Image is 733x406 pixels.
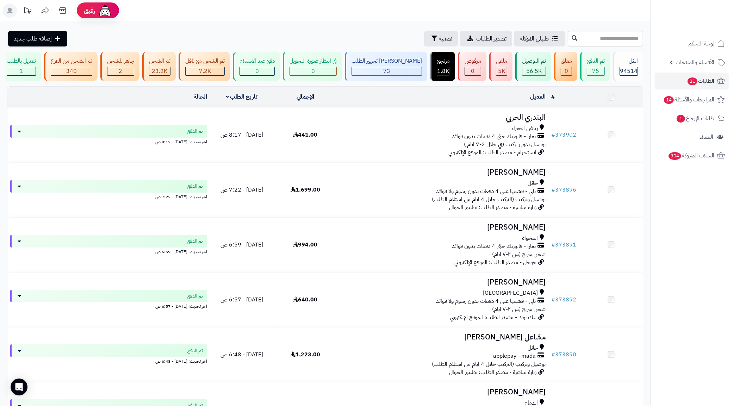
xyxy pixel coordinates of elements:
[688,77,697,85] span: 21
[293,295,317,304] span: 640.00
[492,305,546,313] span: شحن سريع (من ٢-٧ ايام)
[187,183,203,190] span: تم الدفع
[456,52,488,81] a: مرفوض 0
[297,93,314,101] a: الإجمالي
[141,52,177,81] a: تم الشحن 23.2K
[449,148,537,157] span: انستجرام - مصدر الطلب: الموقع الإلكتروني
[8,31,67,46] a: إضافة طلب جديد
[530,93,546,101] a: العميل
[231,52,281,81] a: دفع عند الاستلام 0
[340,388,546,396] h3: [PERSON_NAME]
[465,67,481,75] div: 0
[240,67,274,75] div: 0
[655,110,729,127] a: طلبات الإرجاع1
[620,57,638,65] div: الكل
[452,242,536,250] span: تمارا - فاتورتك حتى 4 دفعات بدون فوائد
[429,52,456,81] a: مرتجع 1.8K
[107,67,134,75] div: 2
[476,35,507,43] span: تصدير الطلبات
[688,39,714,49] span: لوحة التحكم
[552,241,577,249] a: #373891
[552,186,555,194] span: #
[436,297,536,305] span: تابي - قسّمها على 4 دفعات بدون رسوم ولا فوائد
[220,295,263,304] span: [DATE] - 6:57 ص
[552,295,577,304] a: #373892
[343,52,429,81] a: [PERSON_NAME] تجهيز الطلب 73
[149,67,170,75] div: 23151
[687,76,714,86] span: الطلبات
[455,258,537,267] span: جوجل - مصدر الطلب: الموقع الإلكتروني
[552,131,555,139] span: #
[464,140,546,149] span: توصيل بدون تركيب (في خلال 2-7 ايام )
[552,295,555,304] span: #
[552,350,577,359] a: #373890
[187,128,203,135] span: تم الدفع
[655,91,729,108] a: المراجعات والأسئلة14
[492,250,546,258] span: شحن سريع (من ٢-٧ ايام)
[526,67,542,75] span: 56.5K
[452,132,536,140] span: تمارا - فاتورتك حتى 4 دفعات بدون فوائد
[177,52,231,81] a: تم الشحن مع ناقل 7.2K
[311,67,315,75] span: 0
[437,67,449,75] span: 1.8K
[119,67,123,75] span: 2
[552,350,555,359] span: #
[561,67,572,75] div: 0
[496,67,507,75] div: 4957
[51,67,92,75] div: 340
[565,67,568,75] span: 0
[552,93,555,101] a: #
[561,57,572,65] div: معلق
[514,31,565,46] a: طلباتي المُوكلة
[528,179,538,187] span: حائل
[522,57,546,65] div: تم التوصيل
[436,187,536,195] span: تابي - قسّمها على 4 دفعات بدون رسوم ولا فوائد
[668,151,714,161] span: السلات المتروكة
[520,35,549,43] span: طلباتي المُوكلة
[488,52,514,81] a: ملغي 5K
[20,67,23,75] span: 1
[340,113,546,121] h3: البندري الحربي
[676,113,714,123] span: طلبات الإرجاع
[514,52,553,81] a: تم التوصيل 56.5K
[220,350,263,359] span: [DATE] - 6:48 ص
[187,293,203,300] span: تم الدفع
[340,223,546,231] h3: [PERSON_NAME]
[152,67,168,75] span: 23.2K
[99,52,141,81] a: جاهز للشحن 2
[424,31,458,46] button: تصفية
[465,57,481,65] div: مرفوض
[220,186,263,194] span: [DATE] - 7:22 ص
[187,238,203,245] span: تم الدفع
[14,35,52,43] span: إضافة طلب جديد
[10,248,207,255] div: اخر تحديث: [DATE] - 6:59 ص
[107,57,134,65] div: جاهز للشحن
[677,115,685,123] span: 1
[43,52,99,81] a: تم الشحن من الفرع 340
[255,67,259,75] span: 0
[340,278,546,286] h3: [PERSON_NAME]
[66,67,77,75] span: 340
[655,147,729,164] a: السلات المتروكة304
[437,67,449,75] div: 1807
[11,379,27,395] div: Open Intercom Messenger
[579,52,611,81] a: تم الدفع 75
[460,31,512,46] a: تصدير الطلبات
[7,57,36,65] div: تعديل بالطلب
[552,241,555,249] span: #
[655,73,729,89] a: الطلبات21
[51,57,92,65] div: تم الشحن من الفرع
[281,52,343,81] a: في انتظار صورة التحويل 0
[655,35,729,52] a: لوحة التحكم
[498,67,505,75] span: 5K
[432,195,546,204] span: توصيل وتركيب (التركيب خلال 4 ايام من استلام الطلب)
[528,344,538,352] span: حائل
[293,131,317,139] span: 441.00
[194,93,207,101] a: الحالة
[437,57,450,65] div: مرتجع
[352,57,422,65] div: [PERSON_NAME] تجهيز الطلب
[220,131,263,139] span: [DATE] - 8:17 ص
[700,132,713,142] span: العملاء
[496,57,507,65] div: ملغي
[186,67,224,75] div: 7223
